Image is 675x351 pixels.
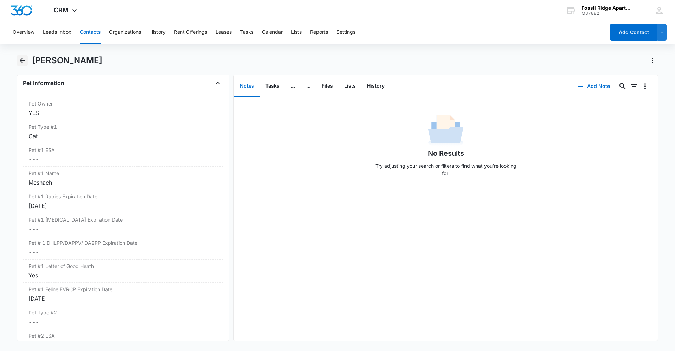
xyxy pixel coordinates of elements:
button: Back [17,55,28,66]
button: ... [301,75,316,97]
div: Pet OwnerYES [23,97,223,120]
dd: --- [28,155,218,164]
dd: --- [28,318,218,326]
div: Cat [28,132,218,140]
div: [DATE] [28,202,218,210]
div: Pet #1 [MEDICAL_DATA] Expiration Date--- [23,213,223,236]
label: Pet #1 [MEDICAL_DATA] Expiration Date [28,216,218,223]
button: History [361,75,390,97]
button: Leads Inbox [43,21,71,44]
div: Pet #1 Feline FVRCP Expiration Date[DATE] [23,283,223,306]
div: account name [581,5,633,11]
button: ... [285,75,301,97]
div: Pet #1 NameMeshach [23,167,223,190]
label: Pet # 1 DHLPP/DAPPV/ DA2PP Expiration Date [28,239,218,247]
label: Pet #1 Rabies Expiration Date [28,193,218,200]
button: Contacts [80,21,101,44]
dd: --- [28,248,218,256]
button: History [149,21,166,44]
button: Filters [628,81,639,92]
label: Pet Type #1 [28,123,218,130]
label: Pet #1 Feline FVRCP Expiration Date [28,286,218,293]
div: [DATE] [28,294,218,303]
button: Rent Offerings [174,21,207,44]
button: Organizations [109,21,141,44]
h4: Pet Information [23,79,64,87]
button: Lists [339,75,361,97]
div: Pet # 1 DHLPP/DAPPV/ DA2PP Expiration Date--- [23,236,223,260]
button: Settings [336,21,355,44]
div: Meshach [28,178,218,187]
p: Try adjusting your search or filters to find what you’re looking for. [372,162,520,177]
button: Actions [647,55,658,66]
img: No Data [428,113,463,148]
div: Pet #1 ESA--- [23,143,223,167]
h1: [PERSON_NAME] [32,55,102,66]
div: Pet Type #2--- [23,306,223,329]
button: Close [212,77,223,89]
button: Calendar [262,21,283,44]
label: Pet Owner [28,100,218,107]
label: Pet #2 ESA [28,332,218,339]
label: Pet #1 ESA [28,146,218,154]
label: Pet #1 Letter of Good Heath [28,262,218,270]
dd: --- [28,225,218,233]
button: Files [316,75,339,97]
label: Pet #1 Name [28,170,218,177]
button: Overflow Menu [639,81,651,92]
button: Leases [216,21,232,44]
button: Notes [234,75,260,97]
h1: No Results [428,148,464,159]
button: Search... [617,81,628,92]
div: Pet Type #1Cat [23,120,223,143]
button: Tasks [260,75,285,97]
label: Pet Type #2 [28,309,218,316]
div: account id [581,11,633,16]
div: Pet #1 Letter of Good HeathYes [23,260,223,283]
button: Lists [291,21,302,44]
button: Add Note [570,78,617,95]
div: Yes [28,271,218,280]
button: Tasks [240,21,253,44]
button: Reports [310,21,328,44]
div: Pet #1 Rabies Expiration Date[DATE] [23,190,223,213]
div: YES [28,109,218,117]
span: CRM [54,6,69,14]
button: Overview [13,21,34,44]
button: Add Contact [610,24,657,41]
